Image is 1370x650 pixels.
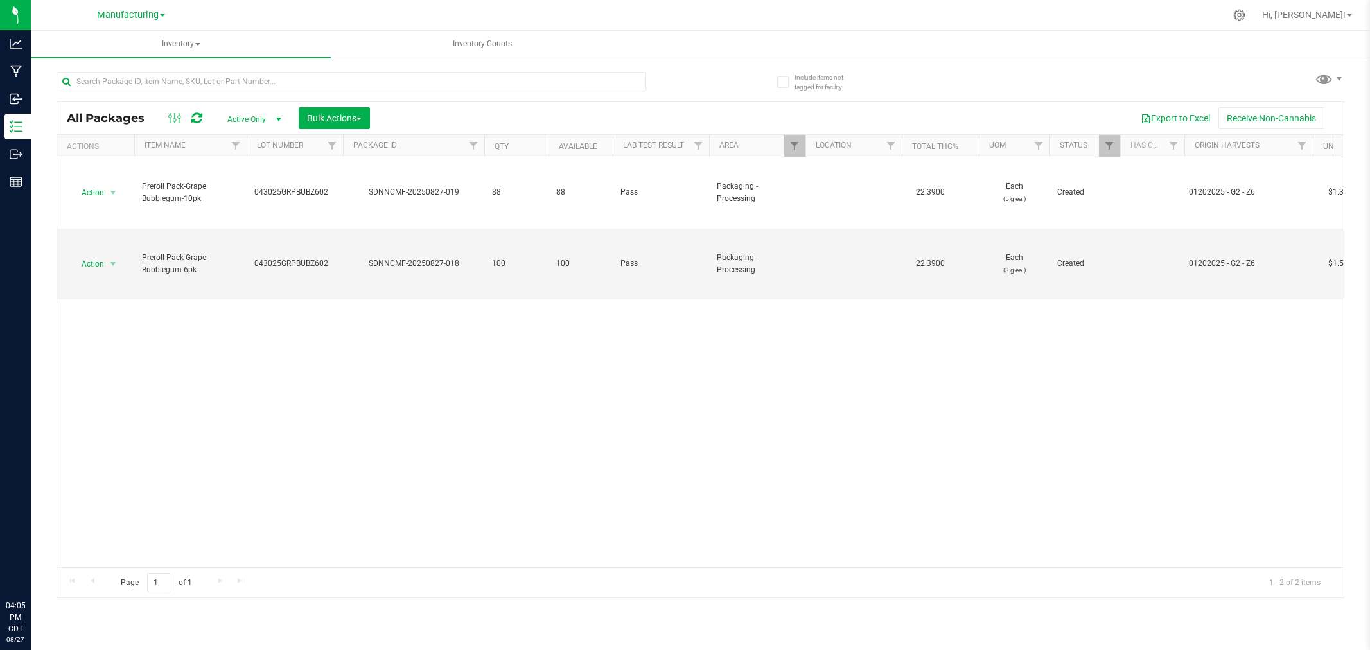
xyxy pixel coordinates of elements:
[6,600,25,635] p: 04:05 PM CDT
[987,193,1042,205] p: (5 g ea.)
[795,73,859,92] span: Include items not tagged for facility
[31,31,331,58] a: Inventory
[1262,10,1346,20] span: Hi, [PERSON_NAME]!
[299,107,370,129] button: Bulk Actions
[1132,107,1218,129] button: Export to Excel
[1189,186,1309,198] div: 01202025 - G2 - Z6
[717,180,798,205] span: Packaging - Processing
[110,573,202,593] span: Page of 1
[105,184,121,202] span: select
[495,142,509,151] a: Qty
[254,258,335,270] span: 043025GRPBUBZ602
[225,135,247,157] a: Filter
[1060,141,1087,150] a: Status
[1189,258,1309,270] div: 01202025 - G2 - Z6
[322,135,343,157] a: Filter
[10,175,22,188] inline-svg: Reports
[1120,135,1184,157] th: Has COA
[912,142,958,151] a: Total THC%
[620,186,701,198] span: Pass
[341,186,486,198] div: SDNNCMF-20250827-019
[6,635,25,644] p: 08/27
[147,573,170,593] input: 1
[987,264,1042,276] p: (3 g ea.)
[816,141,852,150] a: Location
[987,252,1042,276] span: Each
[1231,9,1247,21] div: Manage settings
[97,10,159,21] span: Manufacturing
[10,120,22,133] inline-svg: Inventory
[1163,135,1184,157] a: Filter
[623,141,684,150] a: Lab Test Result
[909,183,951,202] span: 22.3900
[10,148,22,161] inline-svg: Outbound
[145,141,186,150] a: Item Name
[717,252,798,276] span: Packaging - Processing
[257,141,303,150] a: Lot Number
[353,141,397,150] a: Package ID
[307,113,362,123] span: Bulk Actions
[142,252,239,276] span: Preroll Pack-Grape Bubblegum-6pk
[142,180,239,205] span: Preroll Pack-Grape Bubblegum-10pk
[105,255,121,273] span: select
[492,258,541,270] span: 100
[1218,107,1324,129] button: Receive Non-Cannabis
[784,135,805,157] a: Filter
[13,547,51,586] iframe: Resource center
[688,135,709,157] a: Filter
[67,111,157,125] span: All Packages
[556,186,605,198] span: 88
[1259,573,1331,592] span: 1 - 2 of 2 items
[987,180,1042,205] span: Each
[10,92,22,105] inline-svg: Inbound
[1057,186,1112,198] span: Created
[70,184,105,202] span: Action
[881,135,902,157] a: Filter
[254,186,335,198] span: 043025GRPBUBZ602
[556,258,605,270] span: 100
[1057,258,1112,270] span: Created
[1028,135,1049,157] a: Filter
[1292,135,1313,157] a: Filter
[10,65,22,78] inline-svg: Manufacturing
[909,254,951,273] span: 22.3900
[70,255,105,273] span: Action
[1195,141,1260,150] a: Origin Harvests
[57,72,646,91] input: Search Package ID, Item Name, SKU, Lot or Part Number...
[989,141,1006,150] a: UOM
[341,258,486,270] div: SDNNCMF-20250827-018
[1323,142,1362,151] a: Unit Cost
[67,142,129,151] div: Actions
[332,31,632,58] a: Inventory Counts
[435,39,529,49] span: Inventory Counts
[1099,135,1120,157] a: Filter
[719,141,739,150] a: Area
[559,142,597,151] a: Available
[620,258,701,270] span: Pass
[492,186,541,198] span: 88
[10,37,22,50] inline-svg: Analytics
[463,135,484,157] a: Filter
